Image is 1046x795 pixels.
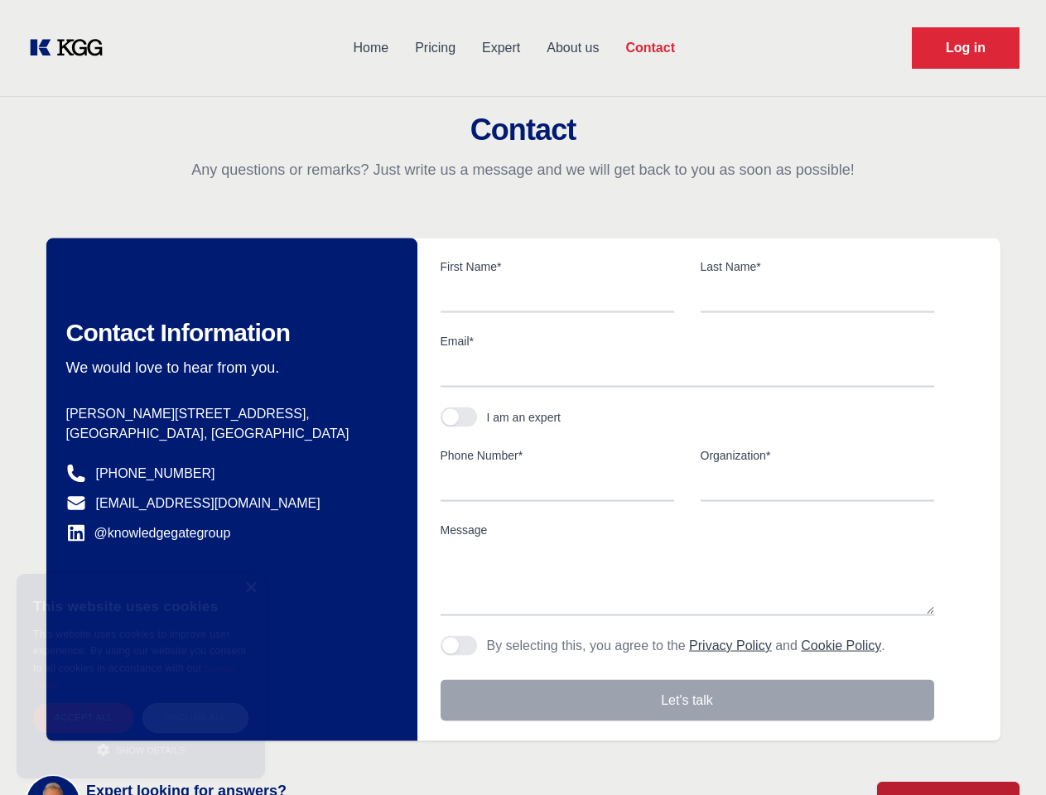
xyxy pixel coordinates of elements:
p: Any questions or remarks? Just write us a message and we will get back to you as soon as possible! [20,160,1026,180]
a: [EMAIL_ADDRESS][DOMAIN_NAME] [96,494,321,513]
a: Privacy Policy [689,638,772,653]
p: We would love to hear from you. [66,358,391,378]
h2: Contact [20,113,1026,147]
label: Email* [441,333,934,349]
div: I am an expert [487,409,562,426]
p: [PERSON_NAME][STREET_ADDRESS], [66,404,391,424]
div: This website uses cookies [33,586,248,626]
a: Cookie Policy [33,663,235,690]
span: This website uses cookies to improve user experience. By using our website you consent to all coo... [33,629,246,674]
h2: Contact Information [66,318,391,348]
a: Home [340,26,402,70]
a: KOL Knowledge Platform: Talk to Key External Experts (KEE) [27,35,116,61]
label: Organization* [701,447,934,464]
a: Cookie Policy [801,638,881,653]
label: Phone Number* [441,447,674,464]
div: Show details [33,741,248,758]
label: First Name* [441,258,674,275]
div: Accept all [33,703,134,732]
div: Close [244,582,257,595]
iframe: Chat Widget [963,715,1046,795]
a: [PHONE_NUMBER] [96,464,215,484]
button: Let's talk [441,680,934,721]
p: By selecting this, you agree to the and . [487,636,885,656]
div: Decline all [142,703,248,732]
span: Show details [116,745,186,755]
p: [GEOGRAPHIC_DATA], [GEOGRAPHIC_DATA] [66,424,391,444]
a: Pricing [402,26,469,70]
a: About us [533,26,612,70]
a: Expert [469,26,533,70]
label: Message [441,522,934,538]
a: @knowledgegategroup [66,523,231,543]
a: Contact [612,26,688,70]
a: Request Demo [912,27,1019,69]
label: Last Name* [701,258,934,275]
